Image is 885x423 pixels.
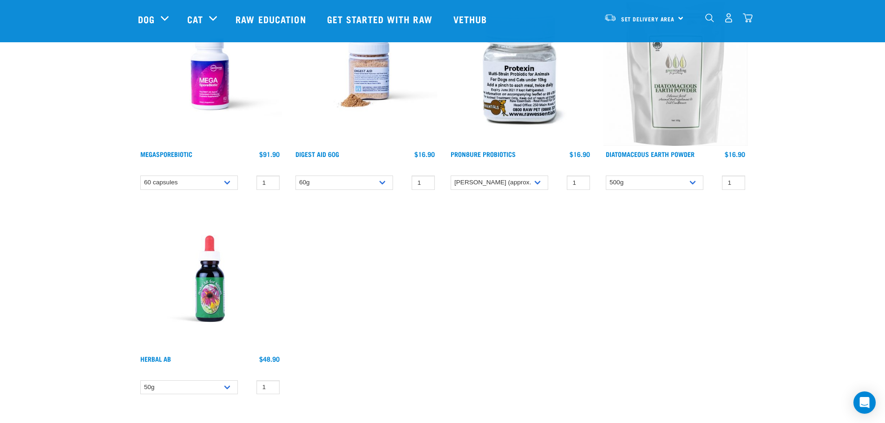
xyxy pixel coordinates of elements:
[187,12,203,26] a: Cat
[138,2,282,146] img: Raw Essentials Mega Spore Biotic Probiotic For Dogs
[140,152,192,156] a: MegaSporeBiotic
[725,150,745,158] div: $16.90
[293,2,437,146] img: Raw Essentials Digest Aid Pet Supplement
[444,0,499,38] a: Vethub
[606,152,695,156] a: Diatomaceous Earth Powder
[295,152,339,156] a: Digest Aid 60g
[412,176,435,190] input: 1
[705,13,714,22] img: home-icon-1@2x.png
[604,13,616,22] img: van-moving.png
[256,380,280,395] input: 1
[724,13,734,23] img: user.png
[259,150,280,158] div: $91.90
[853,391,876,414] div: Open Intercom Messenger
[259,355,280,363] div: $48.90
[256,176,280,190] input: 1
[226,0,317,38] a: Raw Education
[138,12,155,26] a: Dog
[567,176,590,190] input: 1
[743,13,753,23] img: home-icon@2x.png
[451,152,516,156] a: ProN8ure Probiotics
[414,150,435,158] div: $16.90
[140,357,171,360] a: Herbal AB
[621,17,675,20] span: Set Delivery Area
[603,2,747,146] img: Diatomaceous earth
[722,176,745,190] input: 1
[448,2,592,146] img: Plastic Bottle Of Protexin For Dogs And Cats
[138,207,282,351] img: RE Product Shoot 2023 Nov8606
[318,0,444,38] a: Get started with Raw
[570,150,590,158] div: $16.90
